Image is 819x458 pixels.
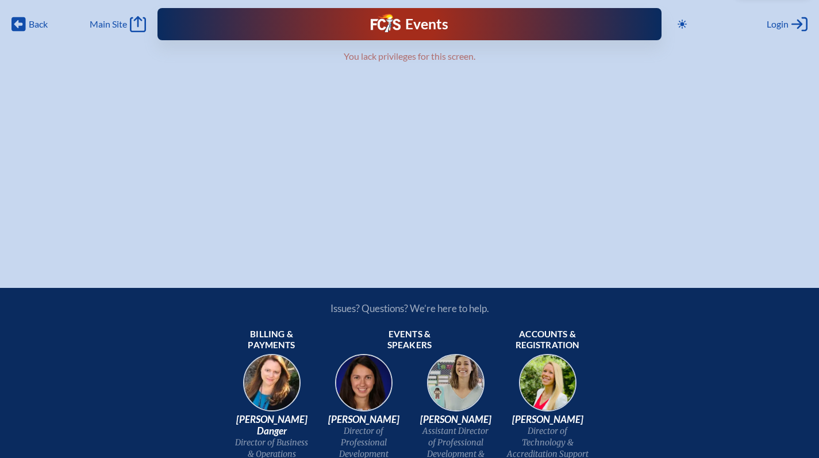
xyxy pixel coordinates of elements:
span: Events & speakers [368,329,451,352]
h1: Events [405,17,448,32]
span: Main Site [90,18,127,30]
p: You lack privileges for this screen. [106,51,713,62]
span: Accounts & registration [506,329,589,352]
span: [PERSON_NAME] Danger [230,414,313,437]
img: b1ee34a6-5a78-4519-85b2-7190c4823173 [511,351,585,424]
span: [PERSON_NAME] [322,414,405,425]
p: Issues? Questions? We’re here to help. [207,302,612,314]
a: Main Site [90,16,146,32]
div: FCIS Events — Future ready [302,14,517,34]
span: [PERSON_NAME] [506,414,589,425]
span: Login [767,18,789,30]
img: Florida Council of Independent Schools [371,14,401,32]
img: 545ba9c4-c691-43d5-86fb-b0a622cbeb82 [419,351,493,424]
img: 94e3d245-ca72-49ea-9844-ae84f6d33c0f [327,351,401,424]
span: Billing & payments [230,329,313,352]
a: FCIS LogoEvents [371,14,448,34]
img: 9c64f3fb-7776-47f4-83d7-46a341952595 [235,351,309,424]
span: [PERSON_NAME] [414,414,497,425]
span: Back [29,18,48,30]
